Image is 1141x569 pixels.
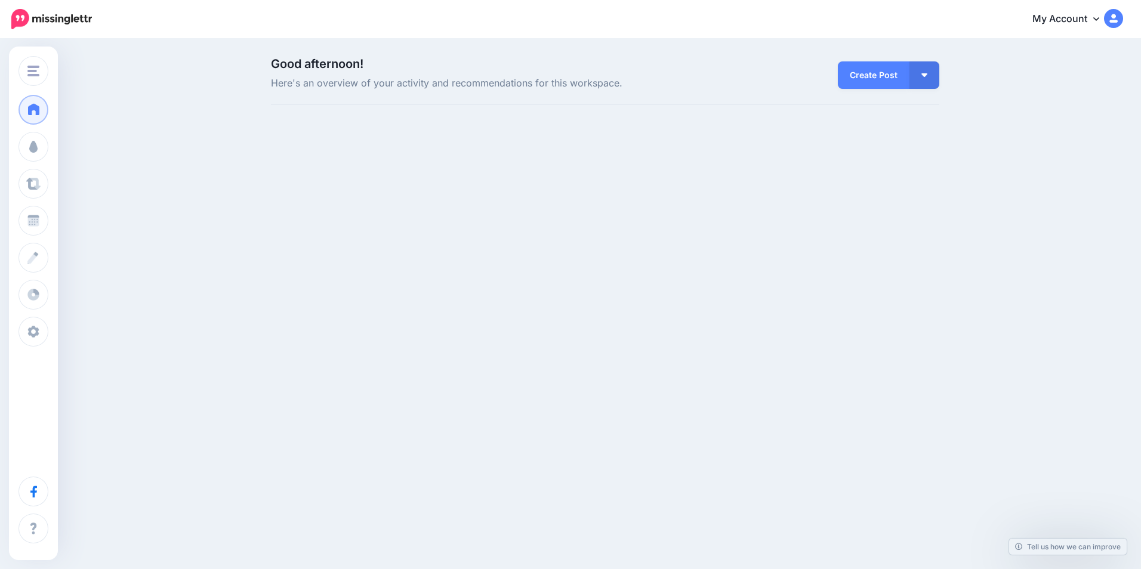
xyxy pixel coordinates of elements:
a: My Account [1020,5,1123,34]
a: Create Post [838,61,909,89]
img: Missinglettr [11,9,92,29]
img: menu.png [27,66,39,76]
a: Tell us how we can improve [1009,539,1127,555]
img: arrow-down-white.png [921,73,927,77]
span: Here's an overview of your activity and recommendations for this workspace. [271,76,711,91]
span: Good afternoon! [271,57,363,71]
